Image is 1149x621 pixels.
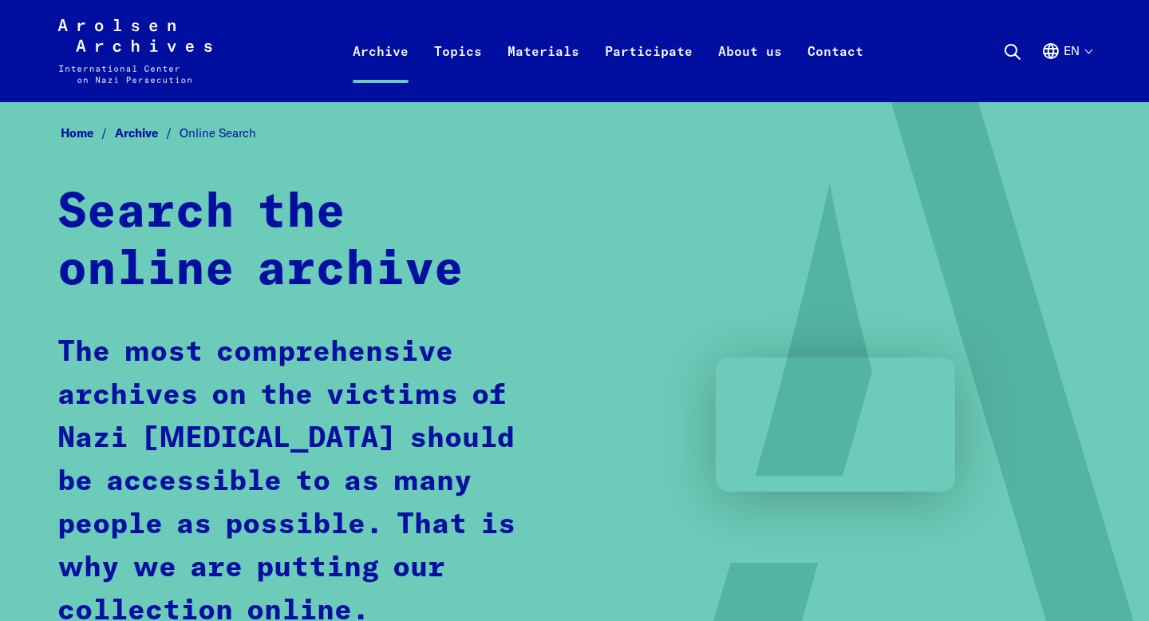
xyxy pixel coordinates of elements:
strong: Search the online archive [57,189,464,295]
a: Archive [340,38,421,102]
a: About us [705,38,795,102]
a: Participate [592,38,705,102]
nav: Breadcrumb [57,121,1092,146]
nav: Primary [340,19,876,83]
button: English, language selection [1041,42,1092,99]
a: Topics [421,38,495,102]
span: Online Search [180,125,256,140]
a: Materials [495,38,592,102]
a: Archive [115,125,180,140]
a: Contact [795,38,876,102]
a: Home [61,125,115,140]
